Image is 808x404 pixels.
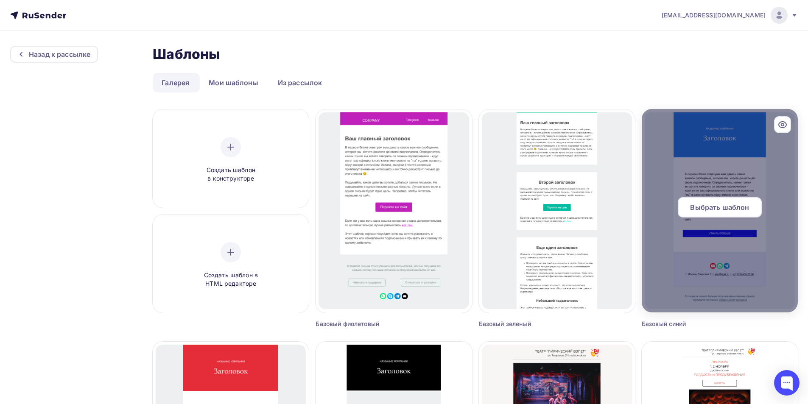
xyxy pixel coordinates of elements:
[662,7,798,24] a: [EMAIL_ADDRESS][DOMAIN_NAME]
[690,202,749,212] span: Выбрать шаблон
[316,320,433,328] div: Базовый фиолетовый
[190,166,271,183] span: Создать шаблон в конструкторе
[479,320,596,328] div: Базовый зеленый
[200,73,267,92] a: Мои шаблоны
[29,49,90,59] div: Назад к рассылке
[153,73,198,92] a: Галерея
[269,73,331,92] a: Из рассылок
[662,11,766,20] span: [EMAIL_ADDRESS][DOMAIN_NAME]
[190,271,271,288] span: Создать шаблон в HTML редакторе
[642,320,759,328] div: Базовый синий
[153,46,220,63] h2: Шаблоны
